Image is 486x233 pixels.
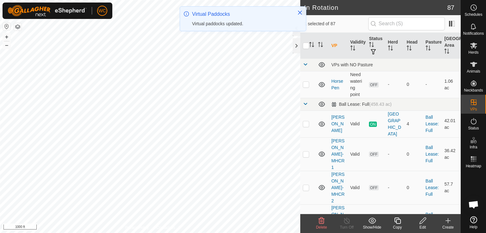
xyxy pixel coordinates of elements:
th: Status [366,33,385,59]
a: Ball Lease: Full [426,212,439,230]
div: VPs with NO Pasture [331,62,458,67]
div: Copy [385,224,410,230]
div: Open chat [464,195,483,214]
td: 1.06 ac [442,71,461,98]
td: 4 [404,111,423,137]
span: Animals [467,69,480,73]
p-sorticon: Activate to sort [444,50,449,55]
a: [PERSON_NAME] [331,115,345,133]
h2: In Rotation [304,4,447,11]
th: Validity [348,33,367,59]
span: Neckbands [464,88,483,92]
a: Ball Lease: Full [426,178,439,197]
span: 1 selected of 87 [304,21,368,27]
div: Ball Lease: Full [331,102,392,107]
span: Heatmap [466,164,481,168]
td: Need watering point [348,71,367,98]
p-sorticon: Activate to sort [350,46,355,51]
div: Turn Off [334,224,359,230]
img: Gallagher Logo [8,5,87,16]
span: 87 [447,3,454,12]
td: 42.01 ac [442,111,461,137]
a: Privacy Policy [125,225,149,230]
a: [PERSON_NAME]-MHCR 2 [331,172,345,203]
td: 0 [404,137,423,171]
div: - [388,184,402,191]
td: Valid [348,137,367,171]
button: Close [296,8,304,17]
th: Herd [385,33,404,59]
div: Show/Hide [359,224,385,230]
div: - [388,151,402,158]
div: Create [435,224,461,230]
div: Virtual paddocks updated. [192,21,291,27]
div: [GEOGRAPHIC_DATA] [388,111,402,137]
td: Valid [348,111,367,137]
div: Edit [410,224,435,230]
p-sorticon: Activate to sort [318,43,323,48]
span: OFF [369,82,378,87]
span: Schedules [464,13,482,16]
td: 0 [404,71,423,98]
p-sorticon: Activate to sort [309,43,314,48]
p-sorticon: Activate to sort [426,46,431,51]
span: OFF [369,185,378,190]
button: – [3,41,10,49]
span: Help [470,225,477,229]
span: WC [98,8,106,14]
span: ON [369,122,377,127]
span: Delete [316,225,327,230]
a: [PERSON_NAME]-MHCR 1 [331,138,345,170]
th: VP [329,33,348,59]
th: [GEOGRAPHIC_DATA] Area [442,33,461,59]
p-sorticon: Activate to sort [369,43,374,48]
p-sorticon: Activate to sort [388,46,393,51]
td: 57.7 ac [442,171,461,204]
div: - [388,81,402,88]
span: OFF [369,152,378,157]
p-sorticon: Activate to sort [407,46,412,51]
a: Ball Lease: Full [426,145,439,163]
th: Head [404,33,423,59]
span: Infra [470,145,477,149]
a: Help [461,214,486,231]
span: Notifications [463,32,484,35]
td: 0 [404,171,423,204]
td: Valid [348,171,367,204]
td: 36.42 ac [442,137,461,171]
span: VPs [470,107,477,111]
th: Pasture [423,33,442,59]
span: Status [468,126,479,130]
a: Horse Pen [331,79,343,90]
button: Map Layers [14,23,22,31]
button: + [3,33,10,41]
input: Search (S) [368,17,445,30]
button: Reset Map [3,23,10,30]
span: Herds [468,51,478,54]
a: Contact Us [156,225,175,230]
a: Ball Lease: Full [426,115,439,133]
div: Virtual Paddocks [192,10,291,18]
span: (458.43 ac) [369,102,392,107]
td: - [423,71,442,98]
